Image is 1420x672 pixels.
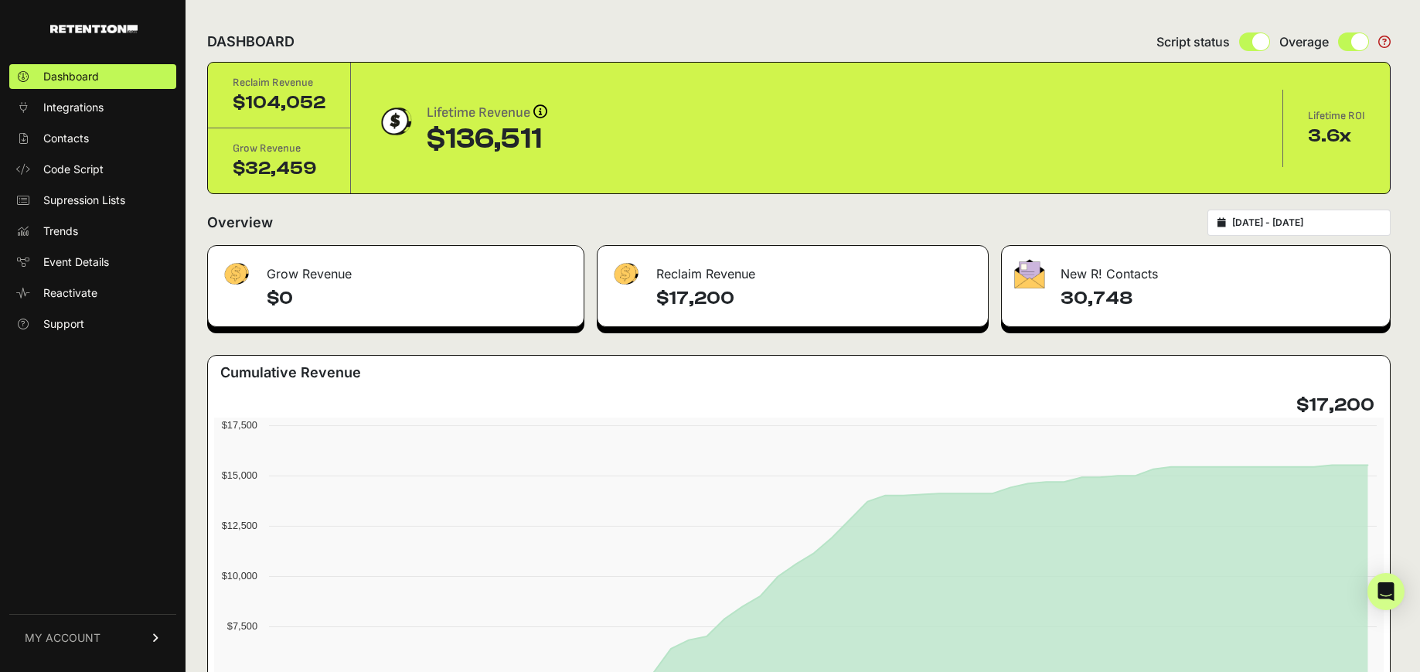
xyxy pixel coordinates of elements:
a: Contacts [9,126,176,151]
span: MY ACCOUNT [25,630,100,646]
a: Integrations [9,95,176,120]
h4: $0 [267,286,571,311]
span: Dashboard [43,69,99,84]
a: MY ACCOUNT [9,614,176,661]
img: dollar-coin-05c43ed7efb7bc0c12610022525b4bbbb207c7efeef5aecc26f025e68dcafac9.png [376,102,414,141]
span: Reactivate [43,285,97,301]
a: Supression Lists [9,188,176,213]
img: Retention.com [50,25,138,33]
div: New R! Contacts [1002,246,1390,292]
div: Lifetime ROI [1308,108,1365,124]
a: Code Script [9,157,176,182]
div: $32,459 [233,156,325,181]
h2: DASHBOARD [207,31,295,53]
img: fa-dollar-13500eef13a19c4ab2b9ed9ad552e47b0d9fc28b02b83b90ba0e00f96d6372e9.png [220,259,251,289]
div: $136,511 [427,124,547,155]
div: Grow Revenue [233,141,325,156]
span: Event Details [43,254,109,270]
div: $104,052 [233,90,325,115]
a: Trends [9,219,176,244]
div: Lifetime Revenue [427,102,547,124]
div: Reclaim Revenue [598,246,987,292]
span: Code Script [43,162,104,177]
div: 3.6x [1308,124,1365,148]
a: Dashboard [9,64,176,89]
text: $7,500 [227,620,257,632]
h4: $17,200 [1296,393,1374,418]
a: Reactivate [9,281,176,305]
h4: 30,748 [1061,286,1377,311]
span: Overage [1279,32,1329,51]
div: Grow Revenue [208,246,584,292]
span: Script status [1156,32,1230,51]
a: Support [9,312,176,336]
span: Supression Lists [43,193,125,208]
span: Integrations [43,100,104,115]
text: $12,500 [222,520,257,531]
span: Support [43,316,84,332]
text: $17,500 [222,419,257,431]
text: $10,000 [222,570,257,582]
h2: Overview [207,212,273,234]
h4: $17,200 [656,286,975,311]
span: Trends [43,223,78,239]
text: $15,000 [222,469,257,481]
a: Event Details [9,250,176,275]
img: fa-envelope-19ae18322b30453b285274b1b8af3d052b27d846a4fbe8435d1a52b978f639a2.png [1014,259,1045,288]
img: fa-dollar-13500eef13a19c4ab2b9ed9ad552e47b0d9fc28b02b83b90ba0e00f96d6372e9.png [610,259,641,289]
div: Open Intercom Messenger [1367,573,1405,610]
h3: Cumulative Revenue [220,362,361,384]
span: Contacts [43,131,89,146]
div: Reclaim Revenue [233,75,325,90]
